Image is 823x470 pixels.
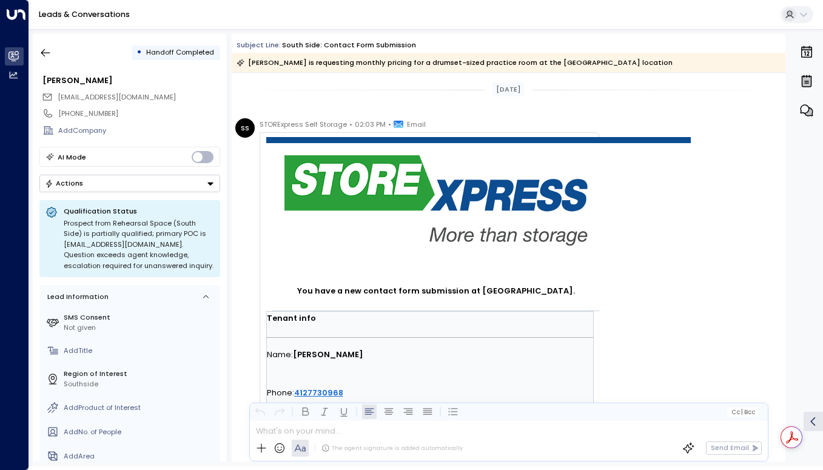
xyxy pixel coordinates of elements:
div: [PERSON_NAME] [42,75,220,86]
span: Cc Bcc [731,409,754,415]
a: 4127730968 [294,384,343,402]
span: | [741,409,742,415]
span: 02:03 PM [355,118,386,130]
div: Not given [64,323,216,333]
div: South Side: Contact Form Submission [282,40,416,50]
div: AddTitle [64,346,216,356]
div: AddNo. of People [64,427,216,437]
strong: [PERSON_NAME] [293,349,363,360]
div: AddCompany [58,126,220,136]
button: Undo [252,405,267,419]
div: The agent signature is added automatically [321,444,463,452]
img: STORExpress%20logo.png [284,155,588,246]
button: Actions [39,175,220,192]
label: Region of Interest [64,369,216,379]
a: Leads & Conversations [39,9,130,19]
div: Button group with a nested menu [39,175,220,192]
div: AddProduct of Interest [64,403,216,413]
span: STORExpress Self Storage [260,118,347,130]
span: • [349,118,352,130]
label: SMS Consent [64,312,216,323]
button: Redo [272,405,286,419]
div: SS [235,118,255,138]
span: Handoff Completed [146,47,214,57]
div: Actions [45,179,83,187]
span: • [388,118,391,130]
span: Phone: [267,382,294,404]
div: • [136,44,142,61]
strong: You have a new contact form submission at [GEOGRAPHIC_DATA]. [297,286,575,296]
div: [PERSON_NAME] is requesting monthly pricing for a drumset-sized practice room at the [GEOGRAPHIC_... [237,56,673,69]
div: Prospect from Rehearsal Space (South Side) is partially qualified; primary POC is [EMAIL_ADDRESS]... [64,218,214,272]
div: Lead Information [44,292,109,302]
span: ghigginbotham@hotmail.com [58,92,176,102]
span: Subject Line: [237,40,281,50]
div: [PHONE_NUMBER] [58,109,220,119]
div: [DATE] [492,82,525,96]
p: Qualification Status [64,206,214,216]
span: [EMAIL_ADDRESS][DOMAIN_NAME] [58,92,176,102]
span: Name: [267,344,293,366]
div: AddArea [64,451,216,462]
span: Email [407,118,426,130]
div: Southside [64,379,216,389]
button: Cc|Bcc [727,408,759,417]
div: AI Mode [58,151,86,163]
strong: Tenant info [267,313,316,323]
